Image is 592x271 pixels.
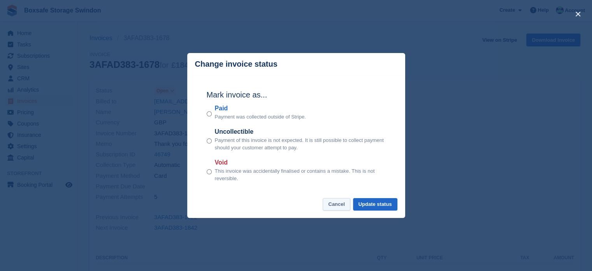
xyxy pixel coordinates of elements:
p: This invoice was accidentally finalised or contains a mistake. This is not reversible. [215,167,386,182]
label: Paid [215,104,306,113]
h2: Mark invoice as... [207,89,386,101]
p: Payment was collected outside of Stripe. [215,113,306,121]
p: Payment of this invoice is not expected. It is still possible to collect payment should your cust... [215,136,386,152]
button: close [572,8,584,20]
button: Update status [353,198,397,211]
label: Void [215,158,386,167]
label: Uncollectible [215,127,386,136]
p: Change invoice status [195,60,278,69]
button: Cancel [323,198,350,211]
